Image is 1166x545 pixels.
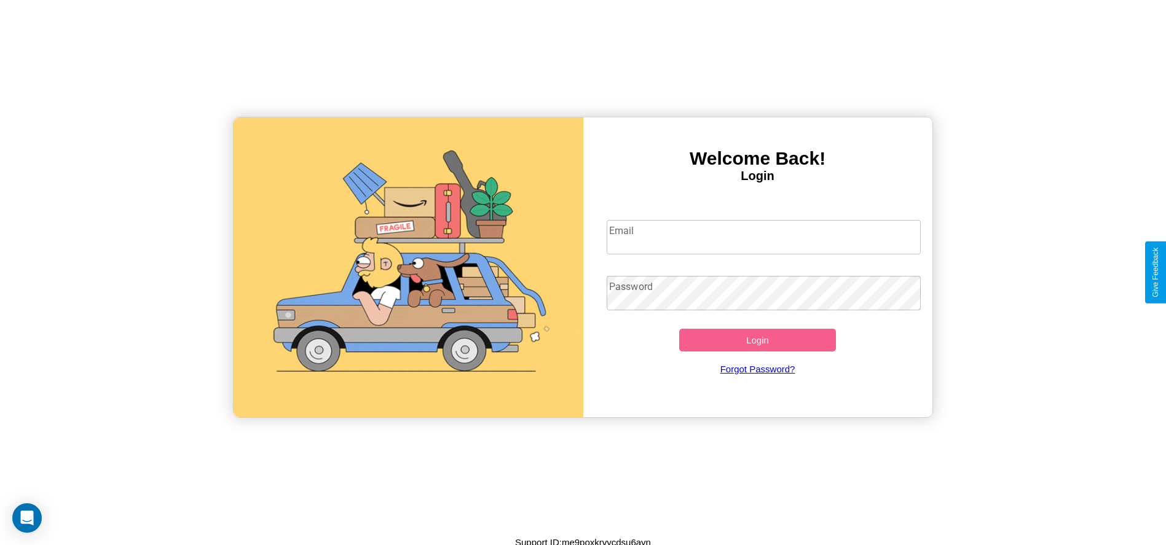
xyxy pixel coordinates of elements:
[12,503,42,533] div: Open Intercom Messenger
[679,329,837,351] button: Login
[601,351,915,386] a: Forgot Password?
[583,148,932,169] h3: Welcome Back!
[234,117,583,417] img: gif
[583,169,932,183] h4: Login
[1151,248,1160,297] div: Give Feedback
